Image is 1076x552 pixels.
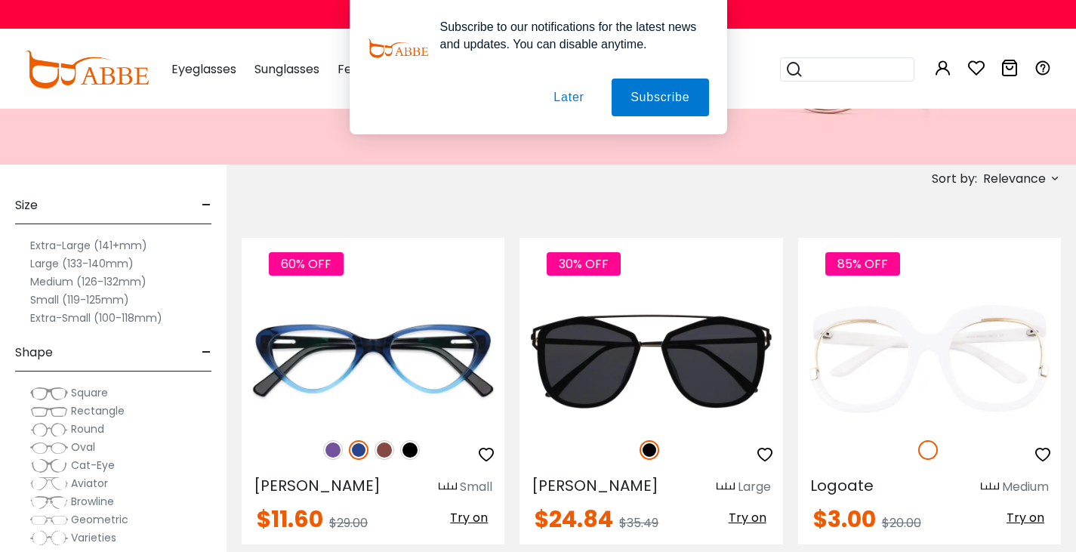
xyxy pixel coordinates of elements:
[30,513,68,528] img: Geometric.png
[724,508,771,528] button: Try on
[640,440,659,460] img: Black
[202,335,211,371] span: -
[450,509,488,526] span: Try on
[375,440,394,460] img: Brown
[30,495,68,510] img: Browline.png
[323,440,343,460] img: Purple
[30,530,68,546] img: Varieties.png
[71,439,95,455] span: Oval
[242,292,504,424] img: Blue Hannah - Acetate ,Universal Bridge Fit
[71,403,125,418] span: Rectangle
[71,421,104,436] span: Round
[520,292,782,424] img: Black Lydia - Combination,Metal,TR ,Universal Bridge Fit
[882,514,921,532] span: $20.00
[71,385,108,400] span: Square
[532,475,658,496] span: [PERSON_NAME]
[612,79,708,116] button: Subscribe
[446,508,492,528] button: Try on
[15,187,38,224] span: Size
[428,18,709,53] div: Subscribe to our notifications for the latest news and updates. You can disable anytime.
[30,386,68,401] img: Square.png
[30,422,68,437] img: Round.png
[717,482,735,493] img: size ruler
[30,440,68,455] img: Oval.png
[738,478,771,496] div: Large
[71,458,115,473] span: Cat-Eye
[981,482,999,493] img: size ruler
[813,503,876,535] span: $3.00
[71,476,108,491] span: Aviator
[269,252,344,276] span: 60% OFF
[535,79,603,116] button: Later
[254,475,381,496] span: [PERSON_NAME]
[30,291,129,309] label: Small (119-125mm)
[30,236,147,254] label: Extra-Large (141+mm)
[918,440,938,460] img: White
[329,514,368,532] span: $29.00
[439,482,457,493] img: size ruler
[547,252,621,276] span: 30% OFF
[15,335,53,371] span: Shape
[71,530,116,545] span: Varieties
[202,187,211,224] span: -
[349,440,368,460] img: Blue
[1002,478,1049,496] div: Medium
[71,512,128,527] span: Geometric
[932,170,977,187] span: Sort by:
[1007,509,1044,526] span: Try on
[798,292,1061,424] img: White Logoate - Plastic ,Universal Bridge Fit
[368,18,428,79] img: notification icon
[810,475,874,496] span: Logoate
[983,165,1046,193] span: Relevance
[257,503,323,535] span: $11.60
[400,440,420,460] img: Black
[30,273,146,291] label: Medium (126-132mm)
[729,509,766,526] span: Try on
[825,252,900,276] span: 85% OFF
[535,503,613,535] span: $24.84
[619,514,658,532] span: $35.49
[1002,508,1049,528] button: Try on
[460,478,492,496] div: Small
[30,309,162,327] label: Extra-Small (100-118mm)
[71,494,114,509] span: Browline
[30,254,134,273] label: Large (133-140mm)
[30,404,68,419] img: Rectangle.png
[30,458,68,473] img: Cat-Eye.png
[30,476,68,492] img: Aviator.png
